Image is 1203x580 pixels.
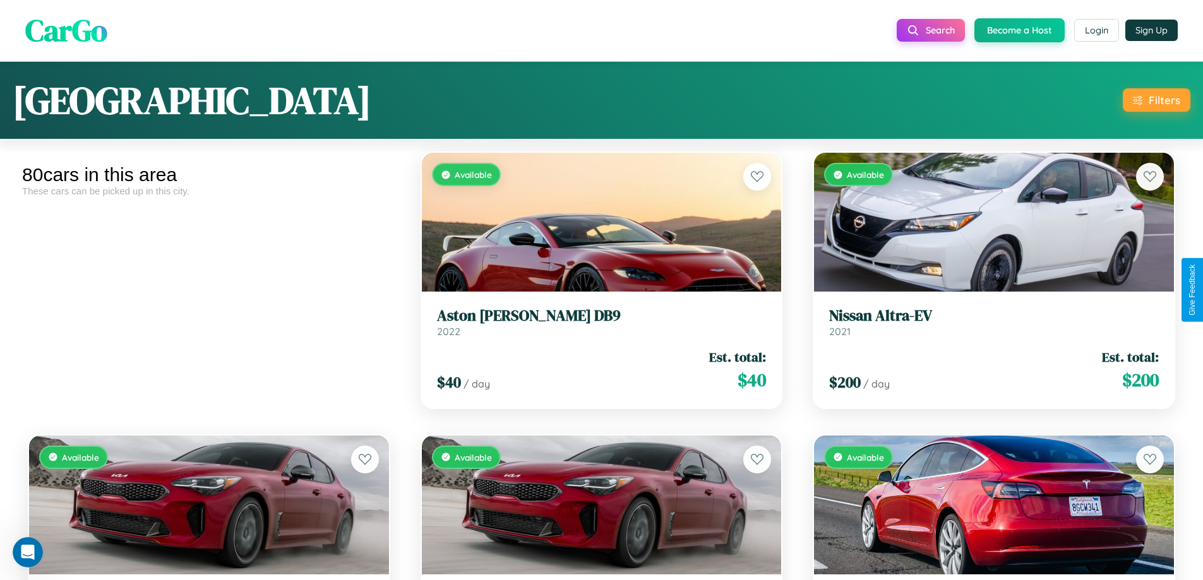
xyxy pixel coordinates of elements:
[25,9,107,51] span: CarGo
[455,169,492,180] span: Available
[829,372,861,393] span: $ 200
[974,18,1065,42] button: Become a Host
[464,377,490,390] span: / day
[847,452,884,463] span: Available
[1074,19,1119,42] button: Login
[22,186,396,196] div: These cars can be picked up in this city.
[13,537,43,567] iframe: Intercom live chat
[1188,264,1197,316] div: Give Feedback
[22,164,396,186] div: 80 cars in this area
[829,325,851,338] span: 2021
[897,19,965,42] button: Search
[1123,88,1190,112] button: Filters
[437,307,767,325] h3: Aston [PERSON_NAME] DB9
[1149,93,1180,107] div: Filters
[437,325,460,338] span: 2022
[455,452,492,463] span: Available
[829,307,1159,325] h3: Nissan Altra-EV
[1102,348,1159,366] span: Est. total:
[738,367,766,393] span: $ 40
[437,372,461,393] span: $ 40
[62,452,99,463] span: Available
[1122,367,1159,393] span: $ 200
[829,307,1159,338] a: Nissan Altra-EV2021
[847,169,884,180] span: Available
[709,348,766,366] span: Est. total:
[1125,20,1178,41] button: Sign Up
[437,307,767,338] a: Aston [PERSON_NAME] DB92022
[13,74,371,126] h1: [GEOGRAPHIC_DATA]
[863,377,890,390] span: / day
[926,25,955,36] span: Search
